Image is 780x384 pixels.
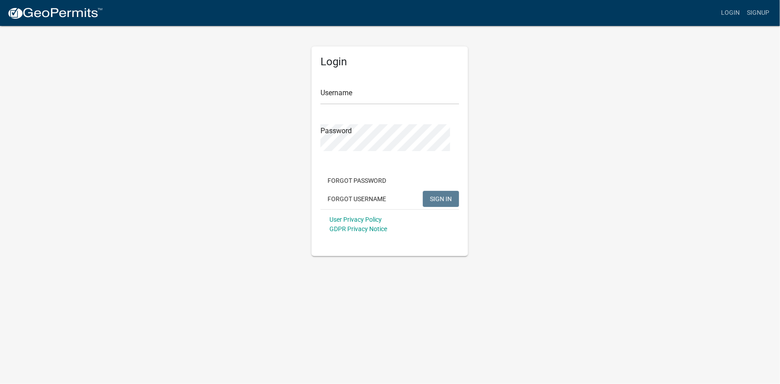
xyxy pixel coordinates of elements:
a: GDPR Privacy Notice [329,225,387,232]
a: User Privacy Policy [329,216,382,223]
h5: Login [320,55,459,68]
button: Forgot Password [320,173,393,189]
a: Login [717,4,743,21]
a: Signup [743,4,773,21]
button: Forgot Username [320,191,393,207]
button: SIGN IN [423,191,459,207]
span: SIGN IN [430,195,452,203]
